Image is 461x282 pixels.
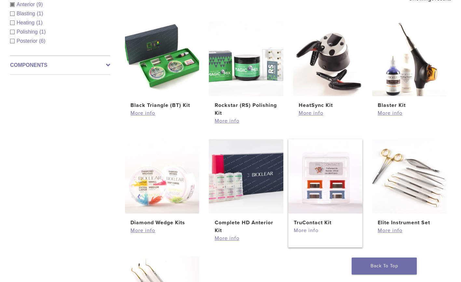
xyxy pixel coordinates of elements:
h2: Black Triangle (BT) Kit [130,101,194,109]
a: Elite Instrument SetElite Instrument Set [372,139,446,227]
img: Complete HD Anterior Kit [209,139,283,214]
span: Anterior [17,2,36,7]
h2: Rockstar (RS) Polishing Kit [215,101,278,117]
label: Components [10,61,110,69]
h2: Elite Instrument Set [378,219,441,227]
span: (6) [39,38,46,44]
a: More info [378,109,441,117]
span: Heating [17,20,36,25]
a: TruContact KitTruContact Kit [288,139,362,227]
h2: TruContact Kit [294,219,357,227]
a: Complete HD Anterior KitComplete HD Anterior Kit [209,139,283,234]
a: Diamond Wedge KitsDiamond Wedge Kits [125,139,199,227]
img: Elite Instrument Set [372,139,446,214]
h2: Blaster Kit [378,101,441,109]
a: More info [130,227,194,234]
img: HeatSync Kit [293,22,367,96]
a: More info [215,234,278,242]
img: Rockstar (RS) Polishing Kit [209,22,283,96]
a: Back To Top [352,258,417,275]
a: HeatSync KitHeatSync Kit [293,22,367,109]
a: More info [378,227,441,234]
span: (9) [36,2,43,7]
span: Blasting [17,11,37,16]
img: Black Triangle (BT) Kit [125,22,199,96]
h2: Complete HD Anterior Kit [215,219,278,234]
a: Rockstar (RS) Polishing KitRockstar (RS) Polishing Kit [209,22,283,117]
a: More info [294,227,357,234]
h2: HeatSync Kit [299,101,362,109]
span: (1) [39,29,46,35]
a: More info [299,109,362,117]
a: More info [215,117,278,125]
a: Black Triangle (BT) KitBlack Triangle (BT) Kit [125,22,199,109]
span: Polishing [17,29,39,35]
span: (1) [37,11,43,16]
img: TruContact Kit [288,139,362,214]
a: More info [130,109,194,117]
span: Posterior [17,38,39,44]
span: (1) [36,20,43,25]
h2: Diamond Wedge Kits [130,219,194,227]
a: Blaster KitBlaster Kit [372,22,446,109]
img: Blaster Kit [372,22,446,96]
img: Diamond Wedge Kits [125,139,199,214]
